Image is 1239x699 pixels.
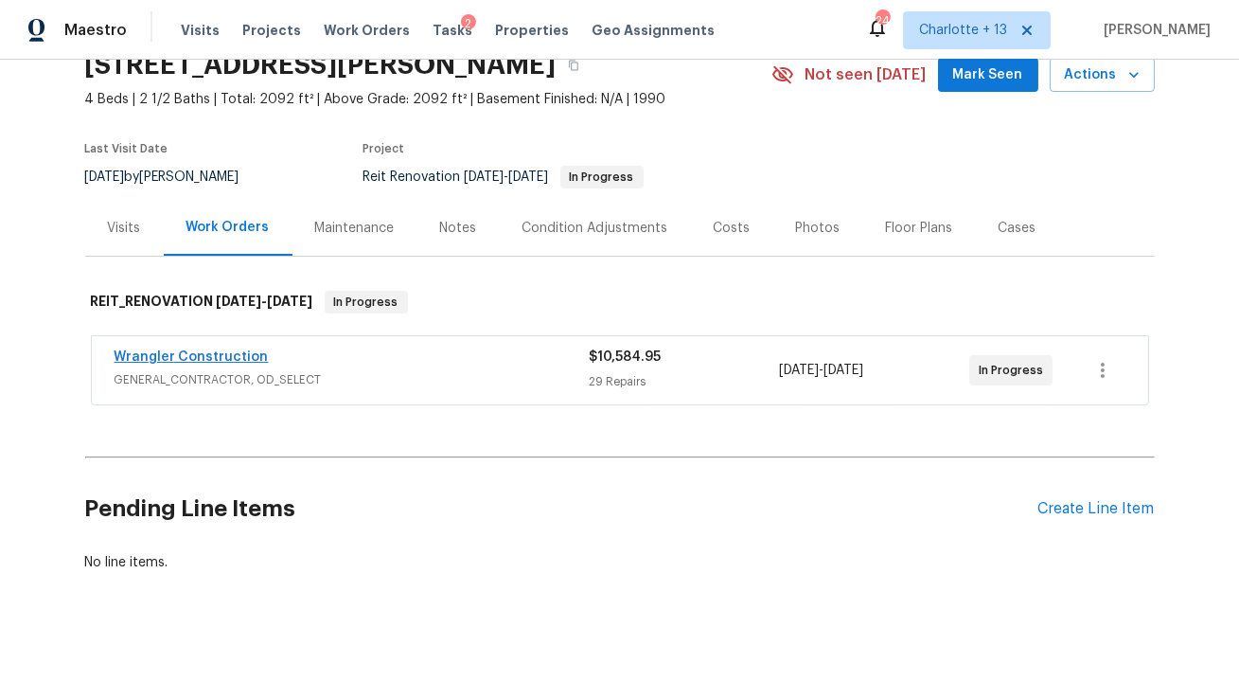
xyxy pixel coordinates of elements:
[1096,21,1211,40] span: [PERSON_NAME]
[433,24,472,37] span: Tasks
[440,219,477,238] div: Notes
[85,56,557,75] h2: [STREET_ADDRESS][PERSON_NAME]
[805,65,927,84] span: Not seen [DATE]
[85,143,168,154] span: Last Visit Date
[181,21,220,40] span: Visits
[590,350,662,364] span: $10,584.95
[999,219,1036,238] div: Cases
[108,219,141,238] div: Visits
[876,11,889,30] div: 243
[796,219,841,238] div: Photos
[522,219,668,238] div: Condition Adjustments
[823,364,863,377] span: [DATE]
[363,170,644,184] span: Reit Renovation
[85,465,1038,553] h2: Pending Line Items
[327,293,406,312] span: In Progress
[953,63,1023,87] span: Mark Seen
[217,295,313,308] span: -
[64,21,127,40] span: Maestro
[85,166,262,188] div: by [PERSON_NAME]
[562,171,642,183] span: In Progress
[779,361,863,380] span: -
[979,361,1051,380] span: In Progress
[242,21,301,40] span: Projects
[465,170,504,184] span: [DATE]
[324,21,410,40] span: Work Orders
[115,350,269,364] a: Wrangler Construction
[1065,63,1140,87] span: Actions
[1050,58,1155,93] button: Actions
[714,219,751,238] div: Costs
[495,21,569,40] span: Properties
[91,291,313,314] h6: REIT_RENOVATION
[509,170,549,184] span: [DATE]
[779,364,819,377] span: [DATE]
[85,553,1155,572] div: No line items.
[85,170,125,184] span: [DATE]
[186,218,270,237] div: Work Orders
[590,372,780,391] div: 29 Repairs
[268,295,313,308] span: [DATE]
[461,14,476,33] div: 2
[363,143,405,154] span: Project
[85,272,1155,332] div: REIT_RENOVATION [DATE]-[DATE]In Progress
[115,370,590,389] span: GENERAL_CONTRACTOR, OD_SELECT
[557,48,591,82] button: Copy Address
[592,21,715,40] span: Geo Assignments
[465,170,549,184] span: -
[315,219,395,238] div: Maintenance
[938,58,1038,93] button: Mark Seen
[1038,500,1155,518] div: Create Line Item
[217,295,262,308] span: [DATE]
[85,90,771,109] span: 4 Beds | 2 1/2 Baths | Total: 2092 ft² | Above Grade: 2092 ft² | Basement Finished: N/A | 1990
[919,21,1007,40] span: Charlotte + 13
[886,219,953,238] div: Floor Plans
